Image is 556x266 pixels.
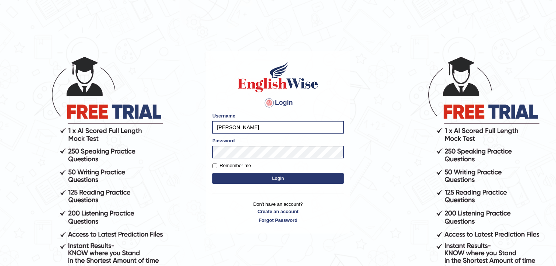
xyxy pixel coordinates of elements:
img: Logo of English Wise sign in for intelligent practice with AI [236,61,320,93]
p: Don't have an account? [212,201,344,223]
label: Password [212,137,235,144]
label: Username [212,112,235,119]
button: Login [212,173,344,184]
a: Create an account [212,208,344,215]
a: Forgot Password [212,217,344,224]
input: Remember me [212,163,217,168]
label: Remember me [212,162,251,169]
h4: Login [212,97,344,109]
